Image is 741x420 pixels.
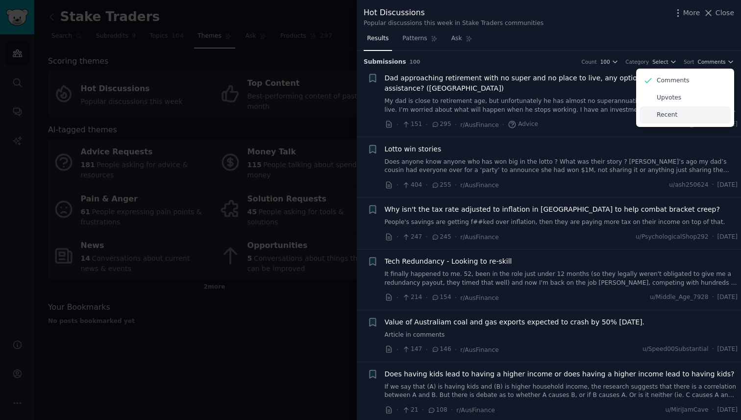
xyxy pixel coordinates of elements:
[717,345,738,354] span: [DATE]
[367,34,389,43] span: Results
[385,369,735,379] a: Does having kids lead to having a higher income or does having a higher income lead to having kids?
[402,233,422,242] span: 247
[673,8,700,18] button: More
[642,345,709,354] span: u/Speed00Substantial
[385,97,738,114] a: My dad is close to retirement age, but unfortunately he has almost no superannuation and doesn’t ...
[717,406,738,415] span: [DATE]
[402,120,422,129] span: 151
[712,406,714,415] span: ·
[657,111,677,120] p: Recent
[502,120,504,130] span: ·
[364,19,543,28] div: Popular discussions this week in Stake Traders communities
[460,182,499,189] span: r/AusFinance
[451,34,462,43] span: Ask
[385,144,442,154] a: Lotto win stories
[402,406,418,415] span: 21
[364,31,392,51] a: Results
[399,31,441,51] a: Patterns
[385,158,738,175] a: Does anyone know anyone who has won big in the lotto ? What was their story ? [PERSON_NAME]’s ago...
[460,234,499,241] span: r/AusFinance
[427,406,447,415] span: 108
[717,293,738,302] span: [DATE]
[703,8,734,18] button: Close
[425,232,427,242] span: ·
[410,59,420,65] span: 100
[448,31,476,51] a: Ask
[657,94,681,102] p: Upvotes
[364,58,406,67] span: Submission s
[650,293,708,302] span: u/Middle_Age_7928
[684,58,694,65] div: Sort
[581,58,596,65] div: Count
[431,233,451,242] span: 245
[385,270,738,287] a: It finally happened to me. 52, been in the role just under 12 months (so they legally weren't obl...
[451,405,453,415] span: ·
[652,58,677,65] button: Select
[665,406,708,415] span: u/MiriJamCave
[396,120,398,130] span: ·
[669,181,708,190] span: u/ash250624
[385,317,645,327] a: Value of Australiam coal and gas exports expected to crash by 50% [DATE].
[431,181,451,190] span: 255
[600,58,610,65] span: 100
[402,345,422,354] span: 147
[396,232,398,242] span: ·
[385,73,738,94] a: Dad approaching retirement with no super and no place to live, any options for housing/rent assis...
[396,345,398,355] span: ·
[698,58,734,65] button: Comments
[717,233,738,242] span: [DATE]
[625,58,649,65] div: Category
[683,8,700,18] span: More
[385,256,512,267] a: Tech Redundancy - Looking to re-skill
[402,34,427,43] span: Patterns
[455,232,457,242] span: ·
[455,345,457,355] span: ·
[712,345,714,354] span: ·
[698,58,726,65] span: Comments
[425,293,427,303] span: ·
[460,122,499,128] span: r/AusFinance
[455,120,457,130] span: ·
[396,405,398,415] span: ·
[508,120,538,129] span: Advice
[385,383,738,400] a: If we say that (A) is having kids and (B) is higher household income, the research suggests that ...
[402,181,422,190] span: 404
[364,7,543,19] div: Hot Discussions
[431,120,451,129] span: 295
[402,293,422,302] span: 214
[657,76,689,85] p: Comments
[460,295,499,301] span: r/AusFinance
[396,293,398,303] span: ·
[717,181,738,190] span: [DATE]
[455,293,457,303] span: ·
[600,58,619,65] button: 100
[425,345,427,355] span: ·
[385,204,720,215] a: Why isn't the tax rate adjusted to inflation in [GEOGRAPHIC_DATA] to help combat bracket creep?
[422,405,424,415] span: ·
[455,180,457,190] span: ·
[652,58,668,65] span: Select
[431,345,451,354] span: 146
[456,407,495,414] span: r/AusFinance
[716,8,734,18] span: Close
[636,233,709,242] span: u/PsychologicalShop292
[425,120,427,130] span: ·
[396,180,398,190] span: ·
[712,293,714,302] span: ·
[712,181,714,190] span: ·
[431,293,451,302] span: 154
[712,233,714,242] span: ·
[385,218,738,227] a: People's savings are getting f##ked over inflation, then they are paying more tax on their income...
[460,346,499,353] span: r/AusFinance
[385,331,738,340] a: Article in comments
[425,180,427,190] span: ·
